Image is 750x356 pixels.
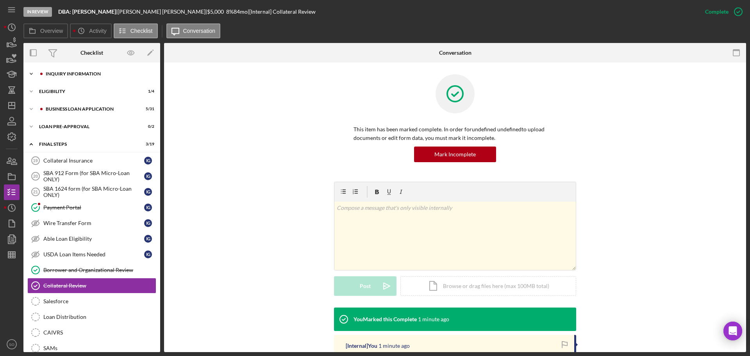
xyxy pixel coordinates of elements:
div: Loan Distribution [43,314,156,320]
div: I G [144,219,152,227]
div: 8 % [226,9,234,15]
b: DBA: [PERSON_NAME] [58,8,116,15]
div: Complete [705,4,729,20]
a: Salesforce [27,293,156,309]
div: SBA 912 Form (for SBA Micro-Loan ONLY) [43,170,144,182]
div: Payment Portal [43,204,144,211]
a: Collateral Review [27,278,156,293]
div: Able Loan Eligibility [43,236,144,242]
p: This item has been marked complete. In order for undefined undefined to upload documents or edit ... [354,125,557,143]
div: BUSINESS LOAN APPLICATION [46,107,135,111]
a: SAMs [27,340,156,356]
div: Post [360,276,371,296]
a: Borrower and Organizational Review [27,262,156,278]
time: 2025-09-05 18:41 [379,343,410,349]
text: SO [9,342,14,347]
a: 19Collateral InsuranceIG [27,153,156,168]
div: Mark Incomplete [434,147,476,162]
div: In Review [23,7,52,17]
div: 1 / 4 [140,89,154,94]
div: 3 / 19 [140,142,154,147]
button: Complete [697,4,746,20]
a: Loan Distribution [27,309,156,325]
div: 5 / 31 [140,107,154,111]
a: 20SBA 912 Form (for SBA Micro-Loan ONLY)IG [27,168,156,184]
div: 84 mo [234,9,248,15]
div: You Marked this Complete [354,316,417,322]
div: | [Internal] Collateral Review [248,9,316,15]
div: I G [144,235,152,243]
div: Collateral Review [43,283,156,289]
label: Checklist [130,28,153,34]
div: Salesforce [43,298,156,304]
div: SAMs [43,345,156,351]
div: LOAN PRE-APPROVAL [39,124,135,129]
div: 0 / 2 [140,124,154,129]
div: FINAL STEPS [39,142,135,147]
label: Overview [40,28,63,34]
button: Conversation [166,23,221,38]
a: 21SBA 1624 form (for SBA Micro-Loan ONLY)IG [27,184,156,200]
a: Wire Transfer FormIG [27,215,156,231]
a: Able Loan EligibilityIG [27,231,156,247]
div: ELIGIBILITY [39,89,135,94]
label: Conversation [183,28,216,34]
div: I G [144,172,152,180]
tspan: 21 [33,190,38,194]
div: [PERSON_NAME] [PERSON_NAME] | [118,9,207,15]
button: Activity [70,23,111,38]
div: USDA Loan Items Needed [43,251,144,258]
button: Post [334,276,396,296]
span: $5,000 [207,8,224,15]
div: INQUIRY INFORMATION [46,72,150,76]
div: I G [144,157,152,165]
div: CAIVRS [43,329,156,336]
div: Wire Transfer Form [43,220,144,226]
a: Payment PortalIG [27,200,156,215]
tspan: 19 [33,158,37,163]
div: Borrower and Organizational Review [43,267,156,273]
button: Checklist [114,23,158,38]
a: USDA Loan Items NeededIG [27,247,156,262]
button: Mark Incomplete [414,147,496,162]
div: Open Intercom Messenger [723,322,742,340]
div: Collateral Insurance [43,157,144,164]
label: Activity [89,28,106,34]
div: I G [144,250,152,258]
button: SO [4,336,20,352]
div: I G [144,188,152,196]
div: Checklist [80,50,103,56]
time: 2025-09-05 18:41 [418,316,449,322]
div: Conversation [439,50,471,56]
button: Overview [23,23,68,38]
div: [Internal] You [346,343,377,349]
div: I G [144,204,152,211]
tspan: 20 [33,174,38,179]
div: SBA 1624 form (for SBA Micro-Loan ONLY) [43,186,144,198]
a: CAIVRS [27,325,156,340]
div: | [58,9,118,15]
